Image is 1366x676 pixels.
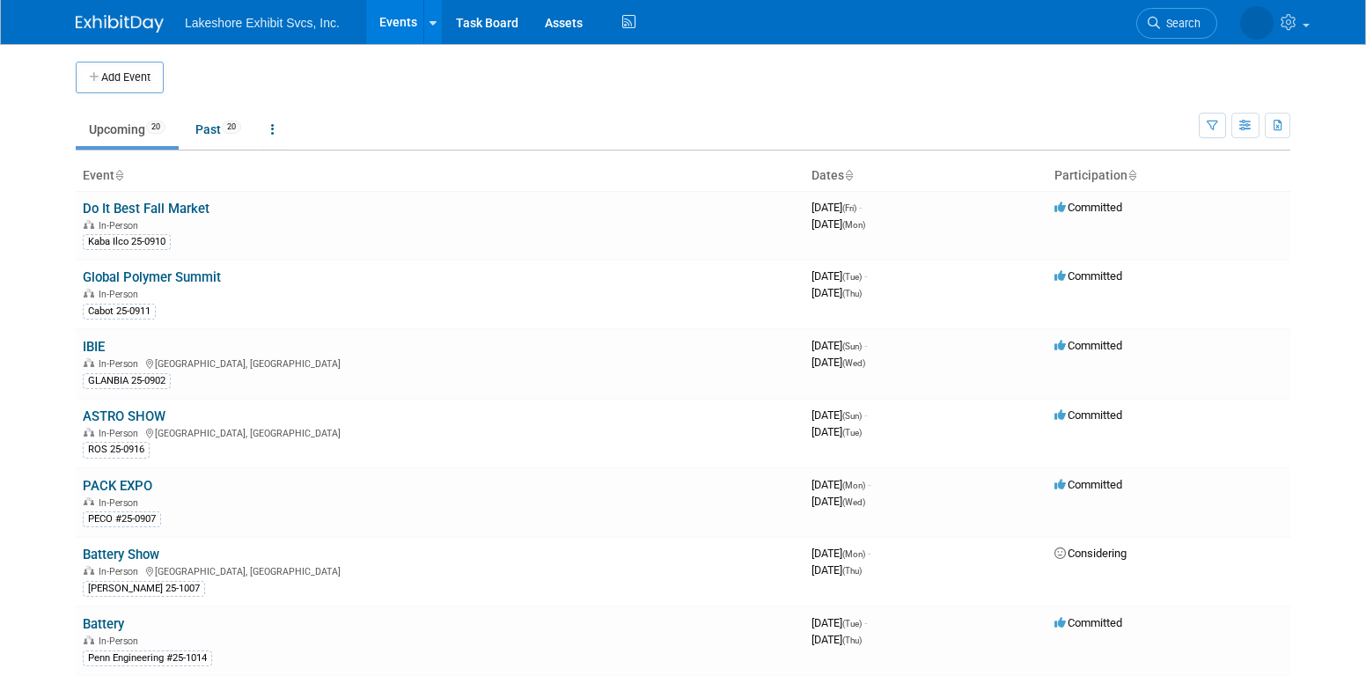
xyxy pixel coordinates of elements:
[812,356,865,369] span: [DATE]
[84,289,94,298] img: In-Person Event
[1054,269,1122,283] span: Committed
[76,62,164,93] button: Add Event
[1054,478,1122,491] span: Committed
[99,497,143,509] span: In-Person
[83,201,209,217] a: Do It Best Fall Market
[99,220,143,231] span: In-Person
[1136,8,1217,39] a: Search
[84,220,94,229] img: In-Person Event
[1047,161,1290,191] th: Participation
[99,358,143,370] span: In-Person
[83,269,221,285] a: Global Polymer Summit
[812,563,862,577] span: [DATE]
[185,16,340,30] span: Lakeshore Exhibit Svcs, Inc.
[842,358,865,368] span: (Wed)
[812,408,867,422] span: [DATE]
[864,408,867,422] span: -
[99,428,143,439] span: In-Person
[812,616,867,629] span: [DATE]
[868,547,870,560] span: -
[804,161,1047,191] th: Dates
[864,616,867,629] span: -
[1054,547,1127,560] span: Considering
[812,201,862,214] span: [DATE]
[1054,339,1122,352] span: Committed
[812,339,867,352] span: [DATE]
[83,563,797,577] div: [GEOGRAPHIC_DATA], [GEOGRAPHIC_DATA]
[842,342,862,351] span: (Sun)
[864,339,867,352] span: -
[812,478,870,491] span: [DATE]
[842,220,865,230] span: (Mon)
[812,495,865,508] span: [DATE]
[182,113,254,146] a: Past20
[76,113,179,146] a: Upcoming20
[83,373,171,389] div: GLANBIA 25-0902
[859,201,862,214] span: -
[842,203,856,213] span: (Fri)
[842,481,865,490] span: (Mon)
[84,497,94,506] img: In-Person Event
[84,636,94,644] img: In-Person Event
[1160,17,1201,30] span: Search
[842,272,862,282] span: (Tue)
[1127,168,1136,182] a: Sort by Participation Type
[146,121,165,134] span: 20
[83,234,171,250] div: Kaba Ilco 25-0910
[99,566,143,577] span: In-Person
[864,269,867,283] span: -
[844,168,853,182] a: Sort by Start Date
[83,581,205,597] div: [PERSON_NAME] 25-1007
[76,15,164,33] img: ExhibitDay
[812,633,862,646] span: [DATE]
[83,616,124,632] a: Battery
[83,442,150,458] div: ROS 25-0916
[842,411,862,421] span: (Sun)
[83,650,212,666] div: Penn Engineering #25-1014
[84,428,94,437] img: In-Person Event
[842,497,865,507] span: (Wed)
[842,566,862,576] span: (Thu)
[842,549,865,559] span: (Mon)
[1054,201,1122,214] span: Committed
[83,356,797,370] div: [GEOGRAPHIC_DATA], [GEOGRAPHIC_DATA]
[76,161,804,191] th: Event
[1240,6,1274,40] img: MICHELLE MOYA
[812,547,870,560] span: [DATE]
[812,286,862,299] span: [DATE]
[84,358,94,367] img: In-Person Event
[83,511,161,527] div: PECO #25-0907
[99,636,143,647] span: In-Person
[99,289,143,300] span: In-Person
[83,547,159,562] a: Battery Show
[1054,616,1122,629] span: Committed
[842,428,862,437] span: (Tue)
[842,289,862,298] span: (Thu)
[842,636,862,645] span: (Thu)
[868,478,870,491] span: -
[114,168,123,182] a: Sort by Event Name
[83,304,156,320] div: Cabot 25-0911
[83,339,105,355] a: IBIE
[812,425,862,438] span: [DATE]
[812,217,865,231] span: [DATE]
[222,121,241,134] span: 20
[812,269,867,283] span: [DATE]
[83,408,165,424] a: ASTRO SHOW
[83,425,797,439] div: [GEOGRAPHIC_DATA], [GEOGRAPHIC_DATA]
[1054,408,1122,422] span: Committed
[842,619,862,628] span: (Tue)
[83,478,152,494] a: PACK EXPO
[84,566,94,575] img: In-Person Event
